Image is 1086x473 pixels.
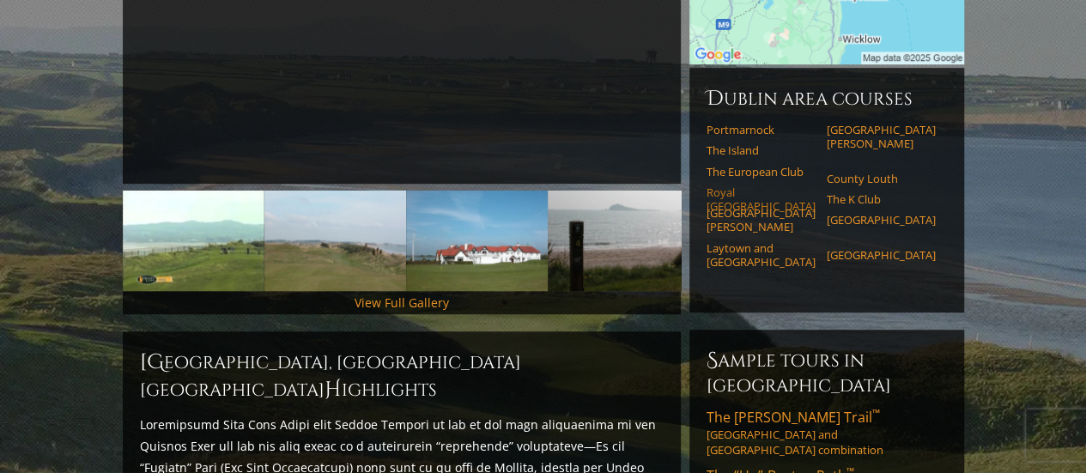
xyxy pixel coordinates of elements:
span: H [325,376,342,403]
sup: ™ [872,406,880,421]
a: Royal [GEOGRAPHIC_DATA] [707,185,816,214]
a: County Louth [827,172,936,185]
a: [GEOGRAPHIC_DATA][PERSON_NAME] [827,123,936,151]
a: The European Club [707,165,816,179]
span: The [PERSON_NAME] Trail [707,408,880,427]
h6: Dublin Area Courses [707,85,947,112]
a: Laytown and [GEOGRAPHIC_DATA] [707,241,816,270]
a: [GEOGRAPHIC_DATA] [827,213,936,227]
a: [GEOGRAPHIC_DATA][PERSON_NAME] [707,206,816,234]
a: The Island [707,143,816,157]
a: The K Club [827,192,936,206]
a: View Full Gallery [355,294,449,311]
h6: Sample Tours in [GEOGRAPHIC_DATA] [707,347,947,397]
a: [GEOGRAPHIC_DATA] [827,248,936,262]
a: Portmarnock [707,123,816,136]
a: The [PERSON_NAME] Trail™[GEOGRAPHIC_DATA] and [GEOGRAPHIC_DATA] combination [707,408,947,458]
h2: [GEOGRAPHIC_DATA], [GEOGRAPHIC_DATA] [GEOGRAPHIC_DATA] ighlights [140,349,664,403]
